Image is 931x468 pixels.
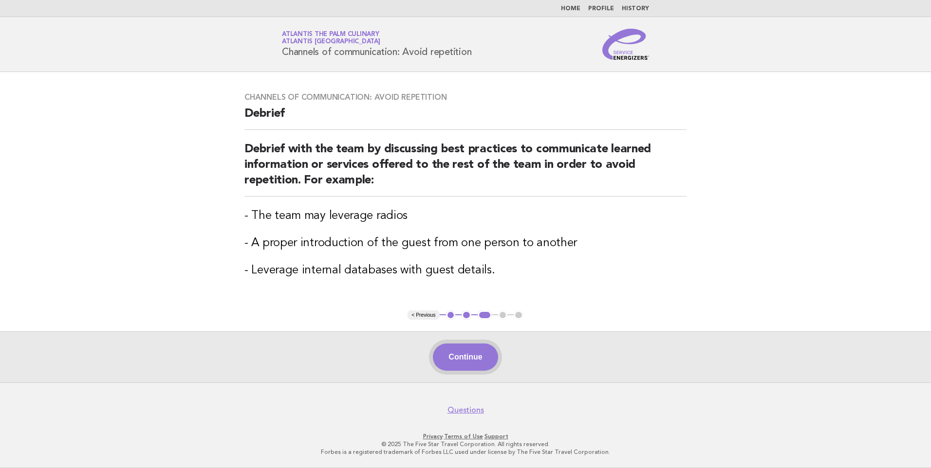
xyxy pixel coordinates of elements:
button: 1 [446,310,456,320]
button: Continue [433,343,498,371]
h3: - The team may leverage radios [244,208,687,224]
p: · · [168,432,763,440]
h1: Channels of communication: Avoid repetition [282,32,471,57]
a: Questions [447,405,484,415]
a: Atlantis The Palm CulinaryAtlantis [GEOGRAPHIC_DATA] [282,31,380,45]
a: History [622,6,649,12]
h3: - A proper introduction of the guest from one person to another [244,235,687,251]
button: 3 [478,310,492,320]
p: © 2025 The Five Star Travel Corporation. All rights reserved. [168,440,763,448]
img: Service Energizers [602,29,649,60]
h3: Channels of communication: Avoid repetition [244,92,687,102]
p: Forbes is a registered trademark of Forbes LLC used under license by The Five Star Travel Corpora... [168,448,763,456]
a: Support [484,433,508,440]
button: < Previous [408,310,439,320]
button: 2 [462,310,471,320]
a: Home [561,6,580,12]
h2: Debrief with the team by discussing best practices to communicate learned information or services... [244,142,687,197]
a: Privacy [423,433,443,440]
h2: Debrief [244,106,687,130]
h3: - Leverage internal databases with guest details. [244,263,687,278]
a: Terms of Use [444,433,483,440]
span: Atlantis [GEOGRAPHIC_DATA] [282,39,380,45]
a: Profile [588,6,614,12]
